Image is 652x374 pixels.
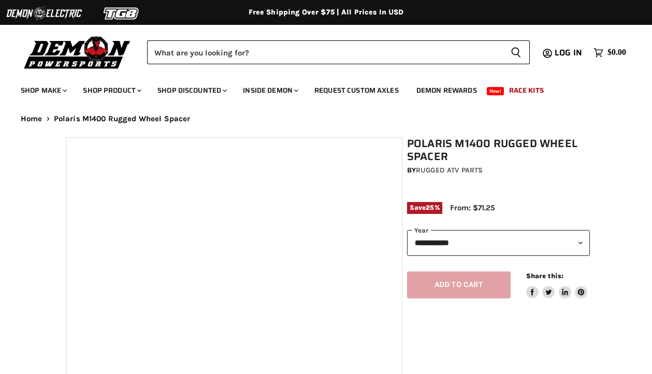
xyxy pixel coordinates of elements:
a: Home [21,114,42,123]
img: Demon Powersports [21,34,134,70]
span: 25 [426,204,434,211]
a: Rugged ATV Parts [416,166,483,175]
button: Search [502,40,530,64]
a: Demon Rewards [409,80,485,101]
img: TGB Logo 2 [83,4,161,23]
a: Request Custom Axles [307,80,407,101]
a: Shop Make [13,80,73,101]
input: Search [147,40,502,64]
h1: Polaris M1400 Rugged Wheel Spacer [407,137,590,163]
span: New! [487,87,504,95]
span: Save % [407,202,442,213]
span: Log in [555,46,582,59]
div: by [407,165,590,176]
a: Log in [550,48,588,57]
a: Inside Demon [235,80,305,101]
a: $0.00 [588,45,631,60]
span: Polaris M1400 Rugged Wheel Spacer [54,114,191,123]
span: From: $71.25 [450,203,495,212]
ul: Main menu [13,76,624,101]
span: $0.00 [607,48,626,57]
form: Product [147,40,530,64]
a: Shop Discounted [150,80,233,101]
select: year [407,230,590,255]
aside: Share this: [526,271,588,299]
span: Share this: [526,272,563,280]
a: Race Kits [501,80,552,101]
img: Demon Electric Logo 2 [5,4,83,23]
a: Shop Product [75,80,148,101]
